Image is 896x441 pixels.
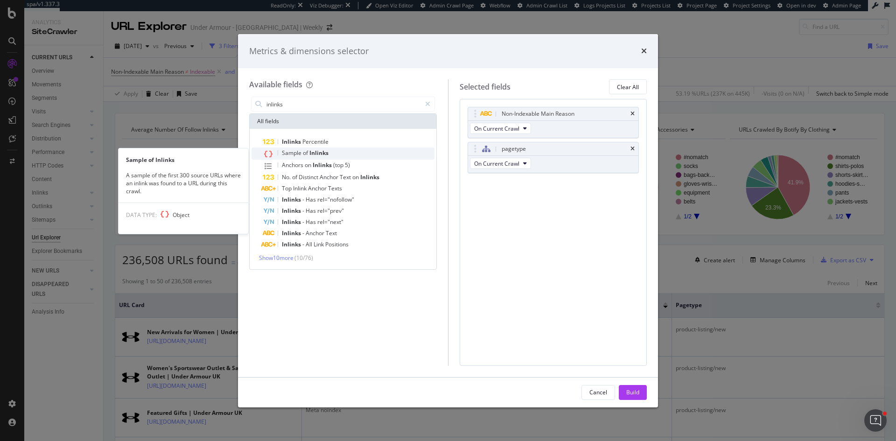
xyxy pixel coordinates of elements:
div: times [641,45,647,57]
span: Inlinks [282,218,302,226]
div: All fields [250,114,436,129]
span: Inlinks [282,207,302,215]
span: Positions [325,240,349,248]
span: rel="next" [317,218,343,226]
div: Build [626,388,639,396]
button: On Current Crawl [470,158,531,169]
span: Anchor [306,229,326,237]
span: All [306,240,314,248]
span: of [292,173,299,181]
div: times [630,146,635,152]
span: - [302,207,306,215]
span: Inlinks [282,229,302,237]
span: Has [306,218,317,226]
span: on [305,161,313,169]
span: - [302,196,306,203]
span: Has [306,196,317,203]
span: Inlinks [282,138,302,146]
span: rel="nofollow" [317,196,354,203]
span: - [302,229,306,237]
span: - [302,240,306,248]
span: Inlinks [282,196,302,203]
iframe: Intercom live chat [864,409,887,432]
span: Anchor [308,184,328,192]
span: Text [326,229,337,237]
span: Inlinks [282,240,302,248]
input: Search by field name [266,97,421,111]
span: Show 10 more [259,254,294,262]
span: Inlink [293,184,308,192]
div: Cancel [589,388,607,396]
span: No. [282,173,292,181]
div: Available fields [249,79,302,90]
span: Distinct [299,173,320,181]
div: A sample of the first 300 source URLs where an inlink was found to a URL during this crawl. [119,171,248,195]
span: Anchors [282,161,305,169]
span: Percentile [302,138,329,146]
span: - [302,218,306,226]
span: (top [333,161,345,169]
div: Metrics & dimensions selector [249,45,369,57]
span: Has [306,207,317,215]
span: Sample [282,149,303,157]
div: Selected fields [460,82,511,92]
div: pagetype [502,144,526,154]
span: of [303,149,309,157]
button: Build [619,385,647,400]
div: Sample of Inlinks [119,156,248,164]
span: Text [340,173,352,181]
span: Inlinks [360,173,379,181]
div: Clear All [617,83,639,91]
span: Top [282,184,293,192]
span: 5) [345,161,350,169]
div: Non-Indexable Main Reason [502,109,574,119]
span: Inlinks [309,149,329,157]
span: ( 10 / 76 ) [294,254,313,262]
div: Non-Indexable Main ReasontimesOn Current Crawl [468,107,639,138]
div: modal [238,34,658,407]
button: On Current Crawl [470,123,531,134]
span: On Current Crawl [474,125,519,133]
div: pagetypetimesOn Current Crawl [468,142,639,173]
span: Inlinks [313,161,333,169]
span: Link [314,240,325,248]
span: On Current Crawl [474,160,519,168]
span: rel="prev" [317,207,344,215]
span: on [352,173,360,181]
button: Cancel [581,385,615,400]
span: Anchor [320,173,340,181]
div: times [630,111,635,117]
button: Clear All [609,79,647,94]
span: Texts [328,184,342,192]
